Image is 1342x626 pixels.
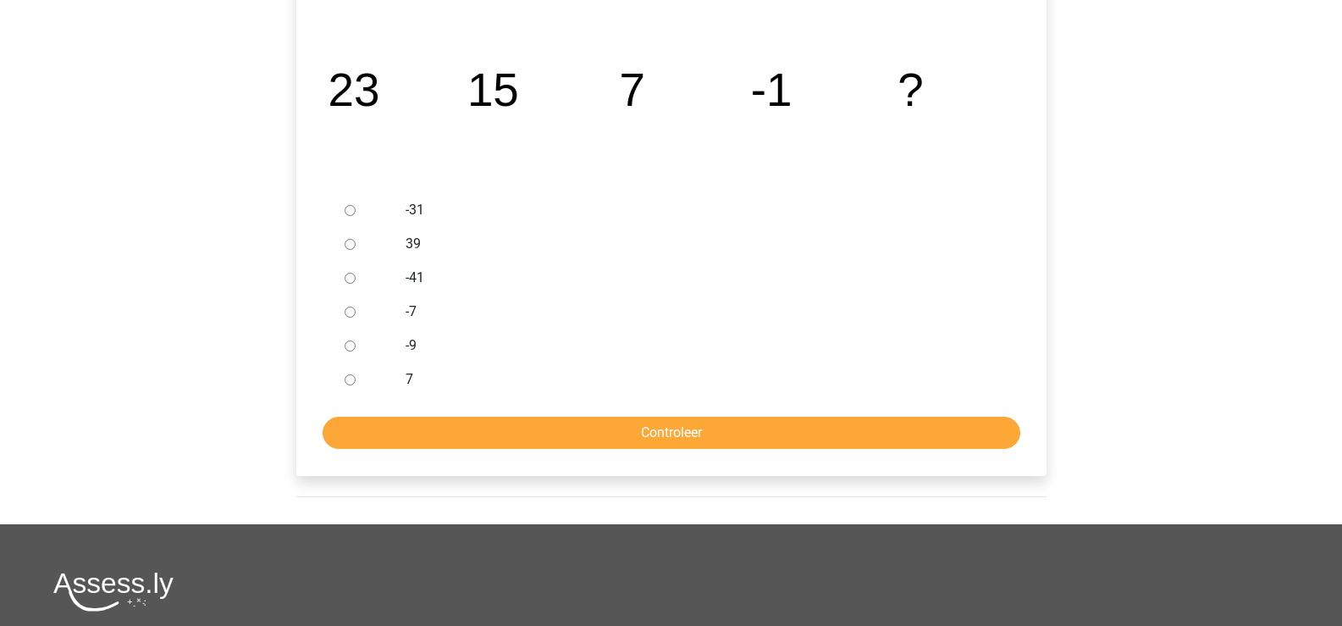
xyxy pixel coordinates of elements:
[323,417,1020,449] input: Controleer
[53,572,174,612] img: Assessly logo
[619,64,644,116] tspan: 7
[467,64,518,116] tspan: 15
[897,64,923,116] tspan: ?
[406,268,991,288] label: -41
[406,234,991,254] label: 39
[406,335,991,356] label: -9
[406,200,991,220] label: -31
[328,64,379,116] tspan: 23
[406,302,991,322] label: -7
[750,64,792,116] tspan: -1
[406,369,991,390] label: 7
